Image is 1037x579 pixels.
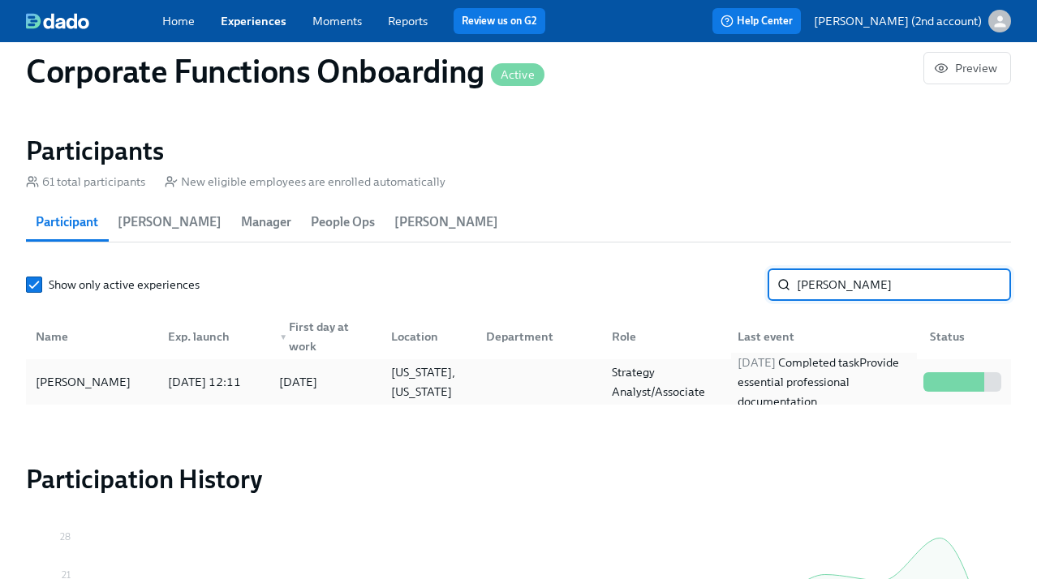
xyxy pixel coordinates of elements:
[814,13,982,29] p: [PERSON_NAME] (2nd account)
[311,211,375,234] span: People Ops
[60,532,71,543] tspan: 28
[49,277,200,293] span: Show only active experiences
[385,362,473,401] div: [US_STATE], [US_STATE]
[26,463,1011,495] h2: Participation History
[118,211,222,234] span: [PERSON_NAME]
[26,174,145,190] div: 61 total participants
[241,211,291,234] span: Manager
[279,333,287,341] span: ▼
[473,320,599,353] div: Department
[26,13,89,29] img: dado
[266,320,377,353] div: ▼First day at work
[725,320,917,353] div: Last event
[26,52,544,91] h1: Corporate Functions Onboarding
[738,355,776,370] span: [DATE]
[378,320,473,353] div: Location
[797,268,1011,301] input: Search by name
[29,372,155,392] div: [PERSON_NAME]
[599,320,725,353] div: Role
[155,320,266,353] div: Exp. launch
[721,13,793,29] span: Help Center
[26,135,1011,167] h2: Participants
[161,372,266,392] div: [DATE] 12:11
[491,69,544,81] span: Active
[26,13,162,29] a: dado
[312,14,362,28] a: Moments
[480,327,599,346] div: Department
[605,327,725,346] div: Role
[26,359,1011,405] div: [PERSON_NAME][DATE] 12:11[DATE][US_STATE], [US_STATE]Strategy Analyst/Associate[DATE] Completed t...
[165,174,445,190] div: New eligible employees are enrolled automatically
[161,327,266,346] div: Exp. launch
[731,353,917,411] div: Completed task Provide essential professional documentation
[279,372,317,392] div: [DATE]
[385,327,473,346] div: Location
[221,14,286,28] a: Experiences
[923,52,1011,84] button: Preview
[273,317,377,356] div: First day at work
[394,211,498,234] span: [PERSON_NAME]
[923,327,1008,346] div: Status
[605,362,725,401] div: Strategy Analyst/Associate
[937,60,997,76] span: Preview
[731,327,917,346] div: Last event
[917,320,1008,353] div: Status
[462,13,537,29] a: Review us on G2
[388,14,428,28] a: Reports
[162,14,195,28] a: Home
[36,211,98,234] span: Participant
[29,320,155,353] div: Name
[814,10,1011,32] button: [PERSON_NAME] (2nd account)
[29,327,155,346] div: Name
[454,8,545,34] button: Review us on G2
[712,8,801,34] button: Help Center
